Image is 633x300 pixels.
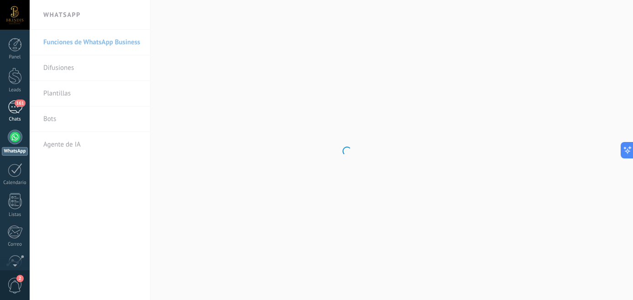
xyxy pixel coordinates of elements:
[2,212,28,218] div: Listas
[2,116,28,122] div: Chats
[15,100,25,107] span: 161
[16,275,24,282] span: 2
[2,180,28,186] div: Calendario
[2,147,28,156] div: WhatsApp
[2,87,28,93] div: Leads
[2,54,28,60] div: Panel
[2,242,28,247] div: Correo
